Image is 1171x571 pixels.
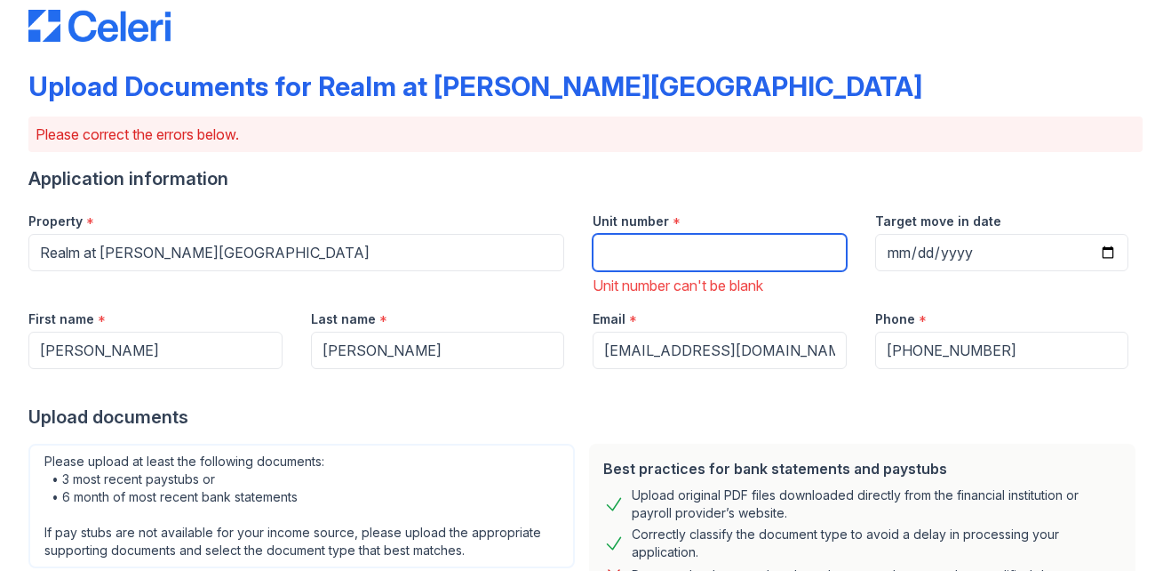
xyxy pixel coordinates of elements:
label: First name [28,310,94,328]
div: Please upload at least the following documents: • 3 most recent paystubs or • 6 month of most rec... [28,444,575,568]
label: Phone [875,310,915,328]
div: Correctly classify the document type to avoid a delay in processing your application. [632,526,1121,561]
div: Upload documents [28,405,1143,430]
img: CE_Logo_Blue-a8612792a0a2168367f1c8372b55b34899dd931a85d93a1a3d3e32e68fde9ad4.png [28,10,171,42]
label: Target move in date [875,213,1001,230]
p: Please correct the errors below. [36,124,1135,145]
label: Property [28,213,83,230]
div: Application information [28,166,1143,191]
div: Upload Documents for Realm at [PERSON_NAME][GEOGRAPHIC_DATA] [28,70,922,102]
div: Best practices for bank statements and paystubs [603,458,1121,479]
label: Email [593,310,625,328]
label: Unit number [593,213,669,230]
label: Last name [311,310,376,328]
div: Unit number can't be blank [593,275,847,296]
div: Upload original PDF files downloaded directly from the financial institution or payroll provider’... [632,487,1121,522]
